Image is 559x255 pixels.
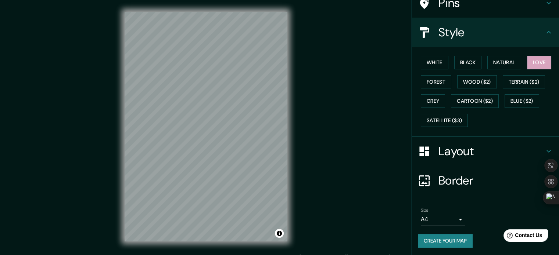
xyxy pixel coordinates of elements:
button: Toggle attribution [275,229,284,238]
h4: Border [438,173,544,188]
button: Create your map [418,234,473,248]
div: Layout [412,136,559,166]
h4: Style [438,25,544,40]
button: Satellite ($3) [421,114,468,127]
button: White [421,56,448,69]
button: Blue ($2) [505,94,539,108]
iframe: Help widget launcher [494,226,551,247]
button: Cartoon ($2) [451,94,499,108]
button: Love [527,56,551,69]
label: Size [421,207,429,214]
div: Border [412,166,559,195]
button: Wood ($2) [457,75,497,89]
button: Black [454,56,482,69]
button: Terrain ($2) [503,75,545,89]
button: Grey [421,94,445,108]
button: Natural [487,56,521,69]
button: Forest [421,75,451,89]
canvas: Map [125,12,287,241]
div: A4 [421,214,465,225]
div: Style [412,18,559,47]
h4: Layout [438,144,544,159]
